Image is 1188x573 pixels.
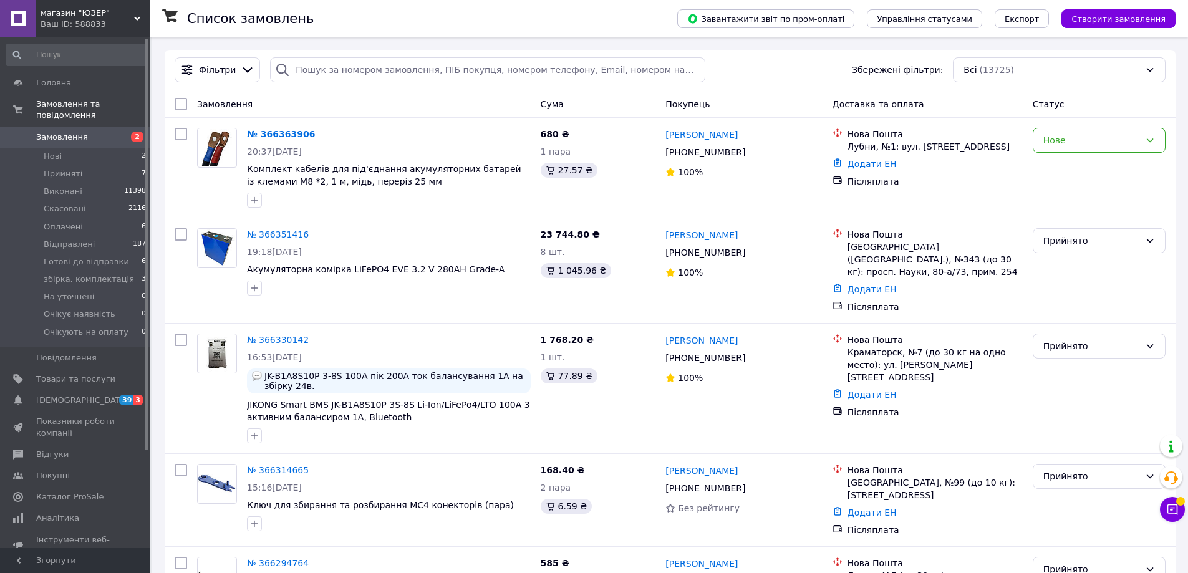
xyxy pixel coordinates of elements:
a: № 366363906 [247,129,315,139]
a: № 366351416 [247,229,309,239]
span: Показники роботи компанії [36,416,115,438]
a: Фото товару [197,334,237,373]
div: Нова Пошта [848,464,1023,476]
span: Завантажити звіт по пром-оплаті [687,13,844,24]
span: 680 ₴ [541,129,569,139]
span: 7 [142,168,146,180]
span: Cума [541,99,564,109]
span: Фільтри [199,64,236,76]
div: 1 045.96 ₴ [541,263,612,278]
button: Створити замовлення [1061,9,1176,28]
span: 0 [142,291,146,302]
a: [PERSON_NAME] [665,465,738,477]
div: Лубни, №1: вул. [STREET_ADDRESS] [848,140,1023,153]
div: [GEOGRAPHIC_DATA] ([GEOGRAPHIC_DATA].), №343 (до 30 кг): просп. Науки, 80-а/73, прим. 254 [848,241,1023,278]
a: Ключ для збирання та розбирання MC4 конекторів (пара) [247,500,514,510]
span: Оплачені [44,221,83,233]
span: 585 ₴ [541,558,569,568]
h1: Список замовлень [187,11,314,26]
img: Фото товару [203,334,232,373]
span: Всі [963,64,977,76]
span: 20:37[DATE] [247,147,302,156]
span: JK-B1A8S10P 3-8S 100A пік 200А ток балансування 1А на збірку 24в. [264,371,526,391]
a: Додати ЕН [848,508,897,518]
a: Акумуляторна комірка LiFePO4 EVE 3.2 V 280AH Grade-A [247,264,505,274]
div: Прийнято [1043,469,1140,483]
span: [PHONE_NUMBER] [665,147,745,157]
a: Комплект кабелів для під'єднання акумуляторних батарей із клемами М8 *2, 1 м, мідь, переріз 25 мм [247,164,521,186]
span: Очікує наявність [44,309,115,320]
div: Прийнято [1043,339,1140,353]
button: Експорт [995,9,1050,28]
a: № 366314665 [247,465,309,475]
img: :speech_balloon: [252,371,262,381]
a: [PERSON_NAME] [665,229,738,241]
div: Післяплата [848,301,1023,313]
span: Створити замовлення [1071,14,1166,24]
span: 8 шт. [541,247,565,257]
span: Аналітика [36,513,79,524]
div: 27.57 ₴ [541,163,597,178]
span: Замовлення [36,132,88,143]
span: [PHONE_NUMBER] [665,353,745,363]
a: Фото товару [197,128,237,168]
div: Післяплата [848,175,1023,188]
span: 2116 [128,203,146,214]
a: Додати ЕН [848,159,897,169]
div: Післяплата [848,524,1023,536]
span: Покупці [36,470,70,481]
span: Без рейтингу [678,503,740,513]
div: Післяплата [848,406,1023,418]
div: Прийнято [1043,234,1140,248]
div: Краматорск, №7 (до 30 кг на одно место): ул. [PERSON_NAME][STREET_ADDRESS] [848,346,1023,383]
img: Фото товару [198,129,236,166]
span: 15:16[DATE] [247,483,302,493]
div: Нова Пошта [848,557,1023,569]
span: 39 [119,395,133,405]
button: Завантажити звіт по пром-оплаті [677,9,854,28]
span: 1 пара [541,147,571,156]
span: 2 пара [541,483,571,493]
span: Товари та послуги [36,373,115,385]
span: Покупець [665,99,710,109]
a: № 366294764 [247,558,309,568]
span: Прийняті [44,168,82,180]
span: Відправлені [44,239,95,250]
div: Нова Пошта [848,128,1023,140]
span: 100% [678,373,703,383]
span: збірка, комплектація [44,274,134,285]
span: 23 744.80 ₴ [541,229,600,239]
span: На уточнені [44,291,94,302]
span: 16:53[DATE] [247,352,302,362]
a: [PERSON_NAME] [665,128,738,141]
span: Виконані [44,186,82,197]
span: Інструменти веб-майстра та SEO [36,534,115,557]
a: [PERSON_NAME] [665,334,738,347]
div: Нова Пошта [848,228,1023,241]
span: 168.40 ₴ [541,465,585,475]
span: Експорт [1005,14,1040,24]
span: 100% [678,267,703,277]
div: 6.59 ₴ [541,499,592,514]
a: JIKONG Smart BMS JK-B1A8S10P 3S-8S Li-Ion/LiFePo4/LTO 100A 3 активним балансиром 1A, Bluetooth [247,400,530,422]
a: Фото товару [197,228,237,268]
span: [DEMOGRAPHIC_DATA] [36,395,128,406]
span: Статус [1033,99,1065,109]
input: Пошук за номером замовлення, ПІБ покупця, номером телефону, Email, номером накладної [270,57,705,82]
div: 77.89 ₴ [541,368,597,383]
span: Доставка та оплата [833,99,924,109]
a: Додати ЕН [848,390,897,400]
span: 0 [142,309,146,320]
span: 100% [678,167,703,177]
span: Відгуки [36,449,69,460]
span: 6 [142,221,146,233]
span: Повідомлення [36,352,97,364]
span: 1 шт. [541,352,565,362]
span: 6 [142,256,146,267]
span: Очікують на оплату [44,327,128,338]
a: Фото товару [197,464,237,504]
div: Ваш ID: 588833 [41,19,150,30]
span: Замовлення та повідомлення [36,99,150,121]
